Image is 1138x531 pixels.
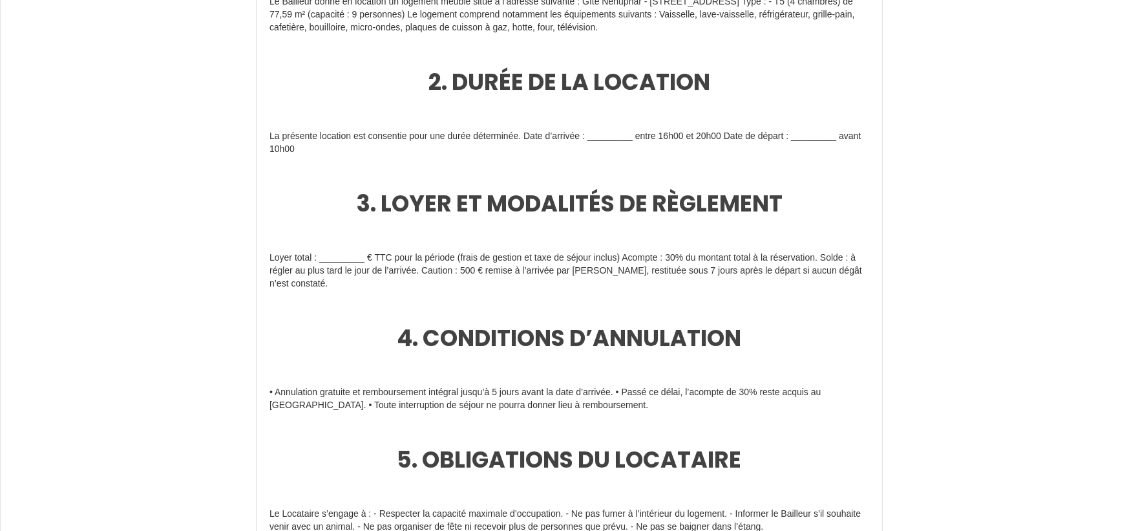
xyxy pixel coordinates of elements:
[269,386,869,412] p: • Annulation gratuite et remboursement intégral jusqu’à 5 jours avant la date d’arrivée. • Passé ...
[269,165,869,243] h1: 3. LOYER ET MODALITÉS DE RÈGLEMENT
[269,252,869,290] p: Loyer total : _________ € TTC pour la période (frais de gestion et taxe de séjour inclus) Acompte...
[269,130,869,156] p: La présente location est consentie pour une durée déterminée. Date d’arrivée : _________ entre 16...
[269,421,869,499] h1: 5. OBLIGATIONS DU LOCATAIRE
[269,43,869,121] h1: 2. DURÉE DE LA LOCATION
[269,299,869,377] h1: 4. CONDITIONS D’ANNULATION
